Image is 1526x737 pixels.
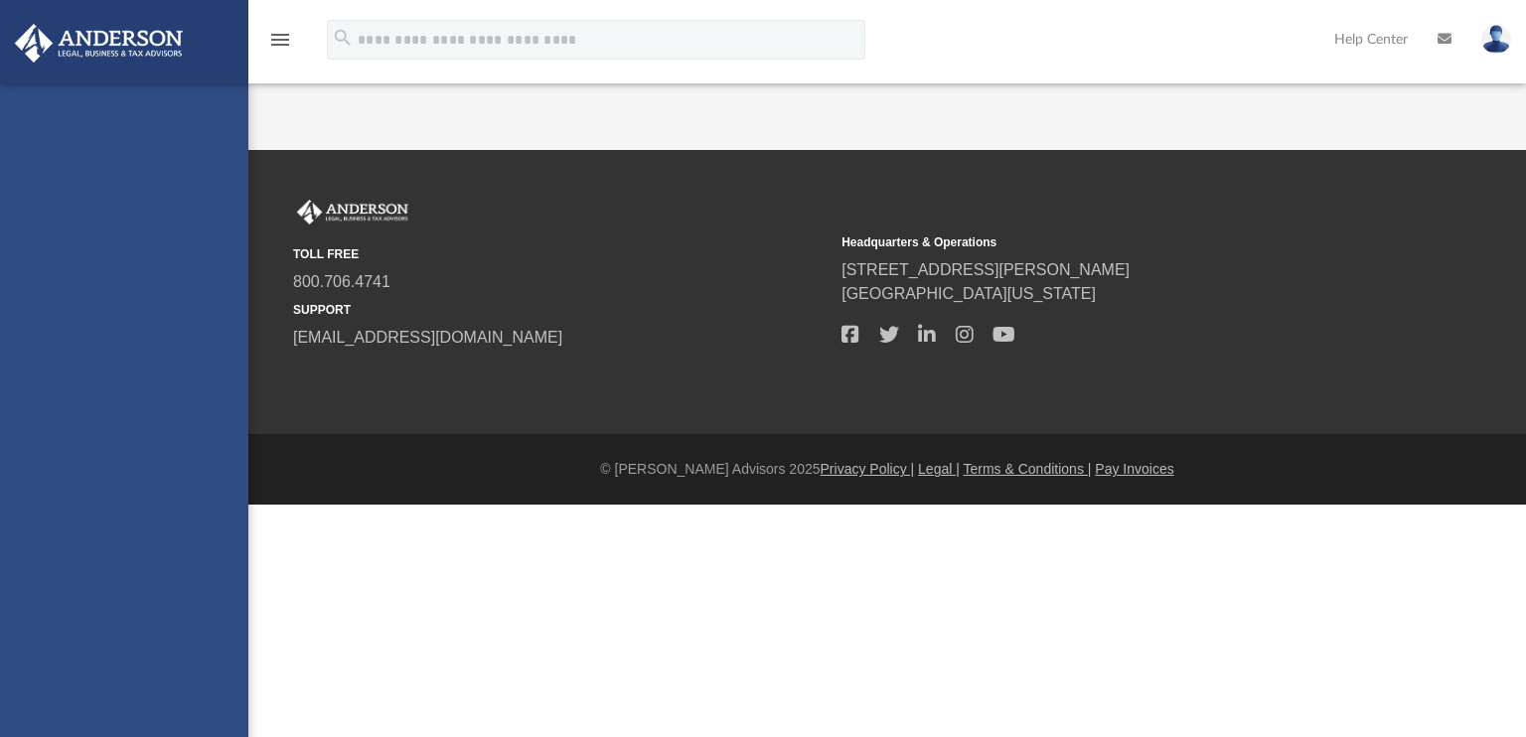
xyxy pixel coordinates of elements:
[293,301,828,319] small: SUPPORT
[918,461,960,477] a: Legal |
[248,459,1526,480] div: © [PERSON_NAME] Advisors 2025
[268,28,292,52] i: menu
[9,24,189,63] img: Anderson Advisors Platinum Portal
[293,273,390,290] a: 800.706.4741
[1481,25,1511,54] img: User Pic
[964,461,1092,477] a: Terms & Conditions |
[841,285,1096,302] a: [GEOGRAPHIC_DATA][US_STATE]
[332,27,354,49] i: search
[841,233,1376,251] small: Headquarters & Operations
[821,461,915,477] a: Privacy Policy |
[841,261,1130,278] a: [STREET_ADDRESS][PERSON_NAME]
[1095,461,1173,477] a: Pay Invoices
[293,329,562,346] a: [EMAIL_ADDRESS][DOMAIN_NAME]
[293,245,828,263] small: TOLL FREE
[268,38,292,52] a: menu
[293,200,412,225] img: Anderson Advisors Platinum Portal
